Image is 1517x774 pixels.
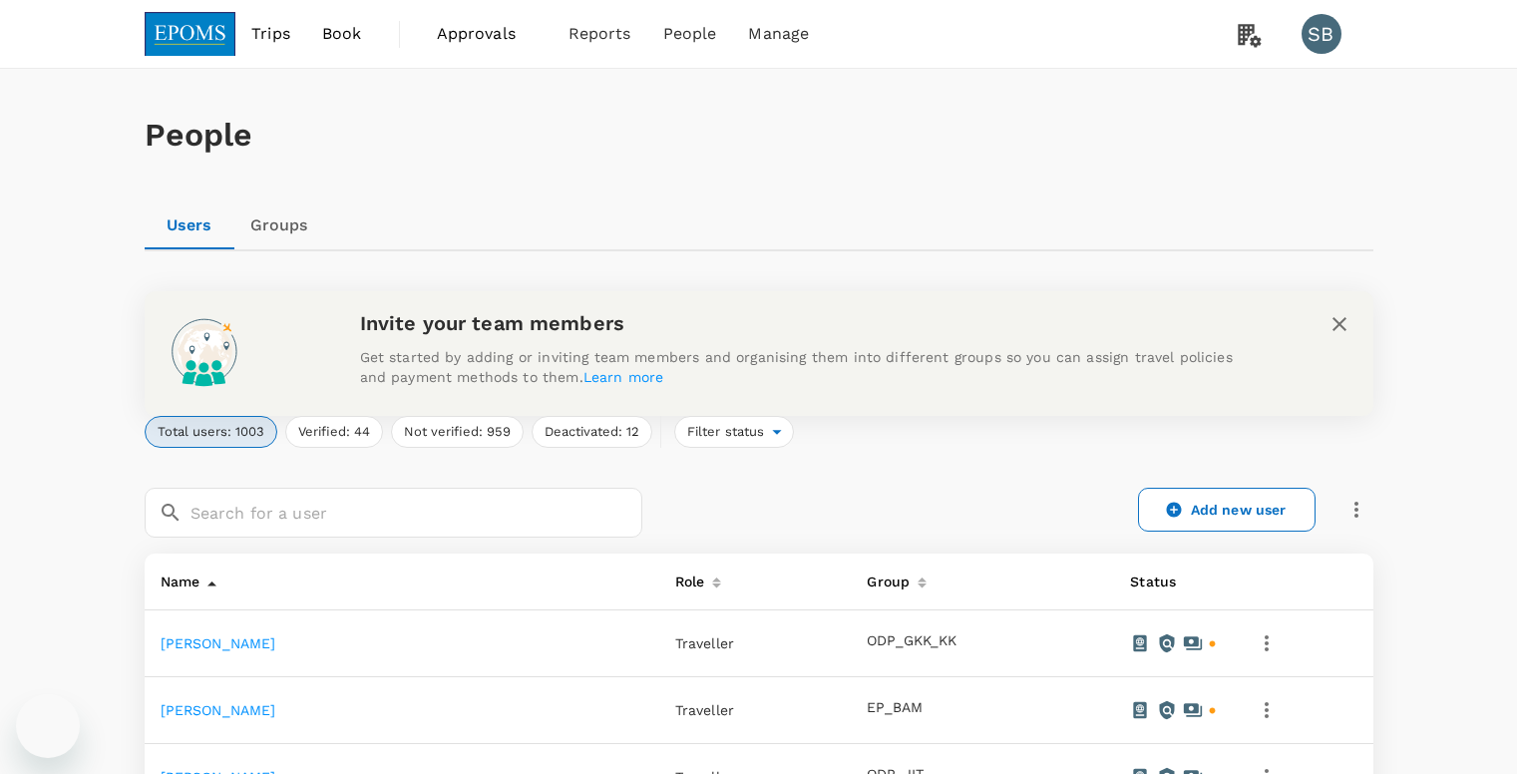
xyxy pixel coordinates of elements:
[867,700,923,716] button: EP_BAM
[569,22,631,46] span: Reports
[16,694,80,758] iframe: Button to launch messaging window
[583,369,664,385] a: Learn more
[667,562,705,593] div: Role
[145,12,236,56] img: EPOMS SDN BHD
[867,633,956,649] button: ODP_GKK_KK
[322,22,362,46] span: Book
[161,307,248,395] img: onboarding-banner
[391,416,524,448] button: Not verified: 959
[1114,554,1234,610] th: Status
[532,416,652,448] button: Deactivated: 12
[1138,488,1316,532] a: Add new user
[674,416,795,448] div: Filter status
[675,702,734,718] span: Traveller
[675,423,773,442] span: Filter status
[675,635,734,651] span: Traveller
[161,702,276,718] a: [PERSON_NAME]
[285,416,383,448] button: Verified: 44
[190,488,642,538] input: Search for a user
[748,22,809,46] span: Manage
[1302,14,1341,54] div: SB
[145,117,1373,154] h1: People
[437,22,537,46] span: Approvals
[161,635,276,651] a: [PERSON_NAME]
[859,562,910,593] div: Group
[663,22,717,46] span: People
[360,307,1258,339] h6: Invite your team members
[145,201,234,249] a: Users
[153,562,200,593] div: Name
[145,416,277,448] button: Total users: 1003
[234,201,324,249] a: Groups
[251,22,290,46] span: Trips
[360,347,1258,387] p: Get started by adding or inviting team members and organising them into different groups so you c...
[1323,307,1356,341] button: close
